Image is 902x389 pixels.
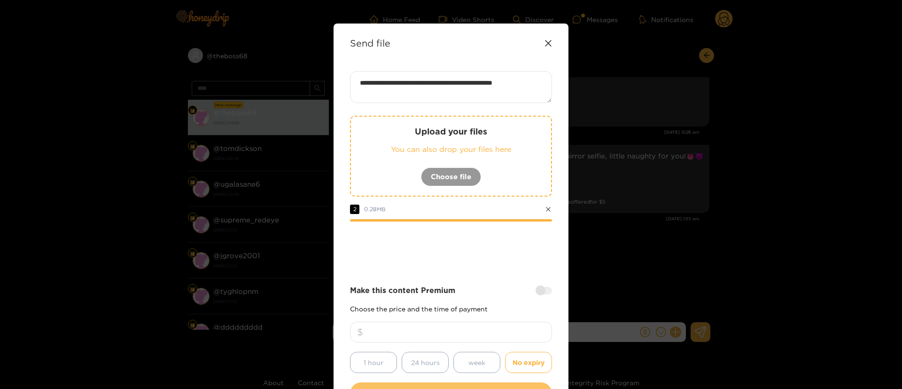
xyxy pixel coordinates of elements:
[411,357,440,368] span: 24 hours
[350,305,552,312] p: Choose the price and the time of payment
[350,38,390,48] strong: Send file
[370,144,532,155] p: You can also drop your files here
[370,126,532,137] p: Upload your files
[350,352,397,373] button: 1 hour
[402,352,449,373] button: 24 hours
[364,206,386,212] span: 0.28 MB
[350,205,359,214] span: 2
[453,352,500,373] button: week
[505,352,552,373] button: No expiry
[364,357,383,368] span: 1 hour
[350,285,455,296] strong: Make this content Premium
[468,357,485,368] span: week
[421,167,481,186] button: Choose file
[513,357,544,368] span: No expiry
